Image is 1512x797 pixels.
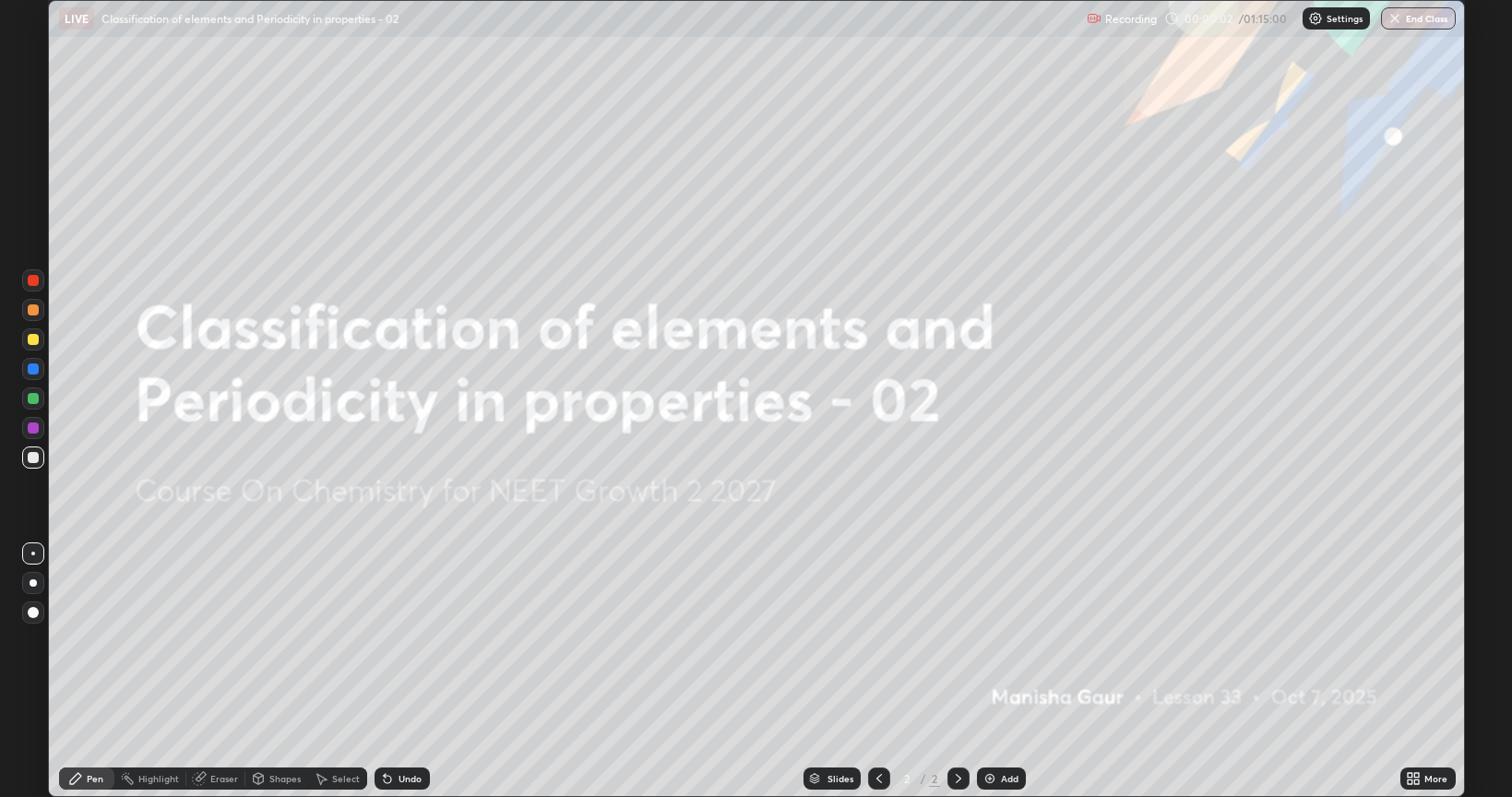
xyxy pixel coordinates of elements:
div: Eraser [210,774,238,783]
div: Shapes [269,774,301,783]
div: 2 [929,770,940,787]
div: Add [1001,774,1018,783]
img: class-settings-icons [1308,11,1323,26]
img: recording.375f2c34.svg [1087,11,1101,26]
img: add-slide-button [982,771,997,786]
p: Classification of elements and Periodicity in properties - 02 [101,11,399,26]
div: More [1424,774,1447,783]
div: Slides [827,774,853,783]
div: Pen [87,774,103,783]
div: Select [332,774,360,783]
p: LIVE [65,11,89,26]
div: Undo [399,774,422,783]
div: Highlight [138,774,179,783]
div: 2 [898,773,916,784]
button: End Class [1381,7,1456,30]
p: Settings [1327,14,1363,23]
div: / [920,773,925,784]
img: end-class-cross [1387,11,1402,26]
p: Recording [1105,12,1157,26]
